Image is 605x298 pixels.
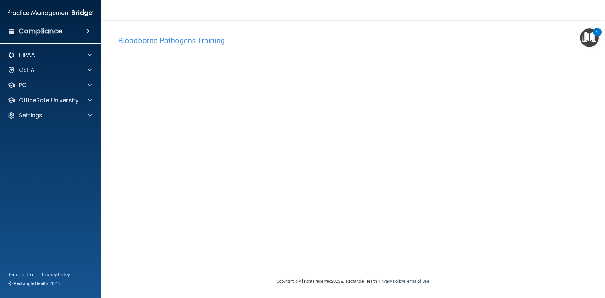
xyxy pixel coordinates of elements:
[8,7,93,19] img: PMB logo
[19,51,35,59] p: HIPAA
[118,37,588,45] h4: Bloodborne Pathogens Training
[596,32,598,40] div: 2
[19,27,62,36] h4: Compliance
[8,96,92,104] a: OfficeSafe University
[19,96,78,104] p: OfficeSafe University
[19,66,35,74] p: OSHA
[19,81,28,89] p: PCI
[8,272,34,278] a: Terms of Use
[8,280,60,287] span: Ⓒ Rectangle Health 2024
[19,112,42,119] p: Settings
[8,112,92,119] a: Settings
[580,28,599,47] button: Open Resource Center, 2 new notifications
[379,279,404,283] a: Privacy Policy
[8,81,92,89] a: PCI
[8,51,92,59] a: HIPAA
[118,48,588,242] iframe: bbp
[405,279,429,283] a: Terms of Use
[238,271,468,291] div: Copyright © All rights reserved 2025 @ Rectangle Health | |
[8,66,92,74] a: OSHA
[42,272,70,278] a: Privacy Policy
